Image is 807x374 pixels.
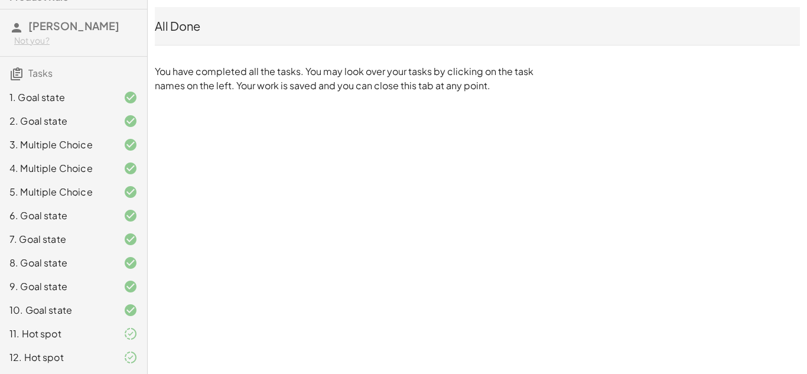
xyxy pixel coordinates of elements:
i: Task finished and correct. [123,232,138,246]
i: Task finished and part of it marked as correct. [123,350,138,365]
div: 11. Hot spot [9,327,105,341]
i: Task finished and correct. [123,303,138,317]
div: 10. Goal state [9,303,105,317]
i: Task finished and correct. [123,161,138,175]
div: All Done [155,18,800,34]
i: Task finished and correct. [123,256,138,270]
div: 7. Goal state [9,232,105,246]
i: Task finished and correct. [123,90,138,105]
span: Tasks [28,67,53,79]
div: 2. Goal state [9,114,105,128]
div: 4. Multiple Choice [9,161,105,175]
div: 3. Multiple Choice [9,138,105,152]
div: 5. Multiple Choice [9,185,105,199]
p: You have completed all the tasks. You may look over your tasks by clicking on the task names on t... [155,64,539,93]
div: 12. Hot spot [9,350,105,365]
i: Task finished and correct. [123,279,138,294]
i: Task finished and correct. [123,114,138,128]
div: 8. Goal state [9,256,105,270]
div: 6. Goal state [9,209,105,223]
i: Task finished and correct. [123,185,138,199]
div: 9. Goal state [9,279,105,294]
i: Task finished and part of it marked as correct. [123,327,138,341]
div: 1. Goal state [9,90,105,105]
i: Task finished and correct. [123,209,138,223]
div: Not you? [14,35,138,47]
span: [PERSON_NAME] [28,19,119,32]
i: Task finished and correct. [123,138,138,152]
